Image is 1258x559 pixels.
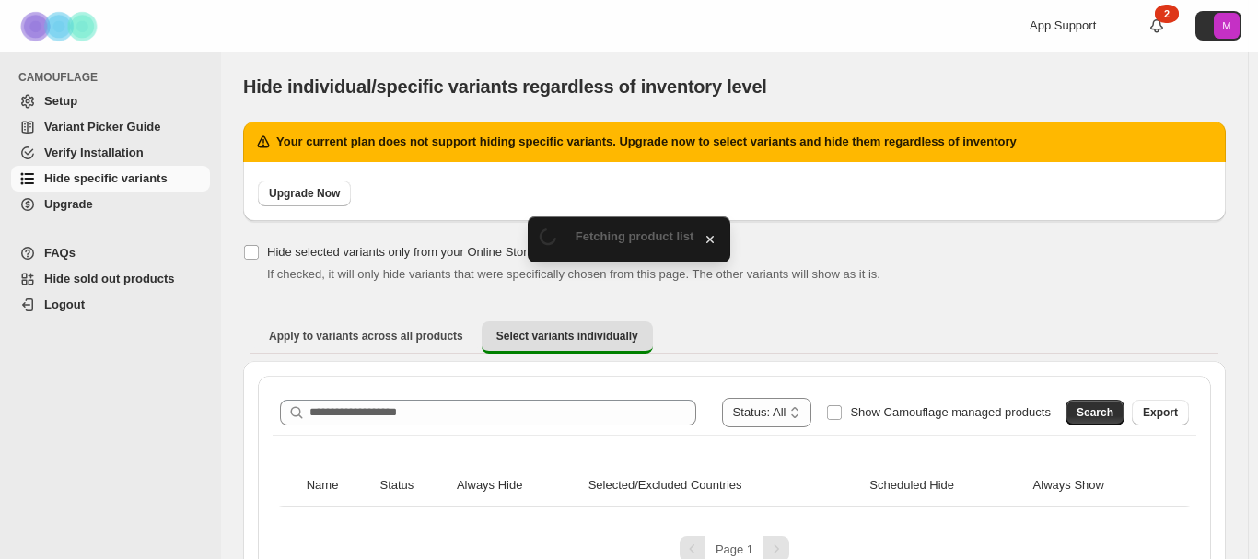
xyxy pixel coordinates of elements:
span: Upgrade Now [269,186,340,201]
span: Fetching product list [576,229,694,243]
a: Upgrade [11,192,210,217]
span: Avatar with initials M [1214,13,1240,39]
th: Scheduled Hide [864,465,1027,507]
span: Hide selected variants only from your Online Store [267,245,534,259]
span: Select variants individually [496,329,638,344]
span: Show Camouflage managed products [850,405,1051,419]
span: Variant Picker Guide [44,120,160,134]
th: Name [301,465,375,507]
img: Camouflage [15,1,107,52]
a: Variant Picker Guide [11,114,210,140]
th: Always Hide [451,465,583,507]
a: FAQs [11,240,210,266]
a: Hide specific variants [11,166,210,192]
span: Hide sold out products [44,272,175,285]
span: App Support [1030,18,1096,32]
span: Export [1143,405,1178,420]
a: Hide sold out products [11,266,210,292]
button: Apply to variants across all products [254,321,478,351]
button: Export [1132,400,1189,425]
span: Upgrade [44,197,93,211]
span: CAMOUFLAGE [18,70,212,85]
span: Logout [44,297,85,311]
span: Verify Installation [44,146,144,159]
span: FAQs [44,246,76,260]
button: Search [1066,400,1124,425]
span: Hide specific variants [44,171,168,185]
a: Setup [11,88,210,114]
a: 2 [1147,17,1166,35]
a: Logout [11,292,210,318]
th: Status [374,465,450,507]
span: If checked, it will only hide variants that were specifically chosen from this page. The other va... [267,267,880,281]
h2: Your current plan does not support hiding specific variants. Upgrade now to select variants and h... [276,133,1017,151]
button: Select variants individually [482,321,653,354]
th: Selected/Excluded Countries [583,465,865,507]
div: 2 [1155,5,1179,23]
span: Apply to variants across all products [269,329,463,344]
a: Upgrade Now [258,181,351,206]
span: Setup [44,94,77,108]
button: Avatar with initials M [1195,11,1241,41]
span: Search [1077,405,1113,420]
span: Page 1 [716,542,753,556]
a: Verify Installation [11,140,210,166]
th: Always Show [1028,465,1169,507]
span: Hide individual/specific variants regardless of inventory level [243,76,767,97]
text: M [1222,20,1230,31]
